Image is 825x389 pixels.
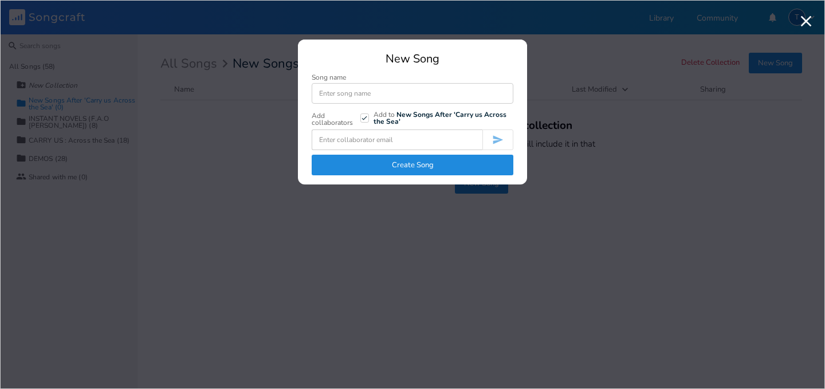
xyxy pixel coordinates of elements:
input: Enter collaborator email [312,129,482,150]
b: New Songs After 'Carry us Across the Sea' [374,110,506,126]
div: Add collaborators [312,112,360,126]
div: New Song [312,53,513,65]
input: Enter song name [312,83,513,104]
button: Create Song [312,155,513,175]
span: Add to [374,110,506,126]
div: Song name [312,74,513,81]
button: Invite [482,129,513,150]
